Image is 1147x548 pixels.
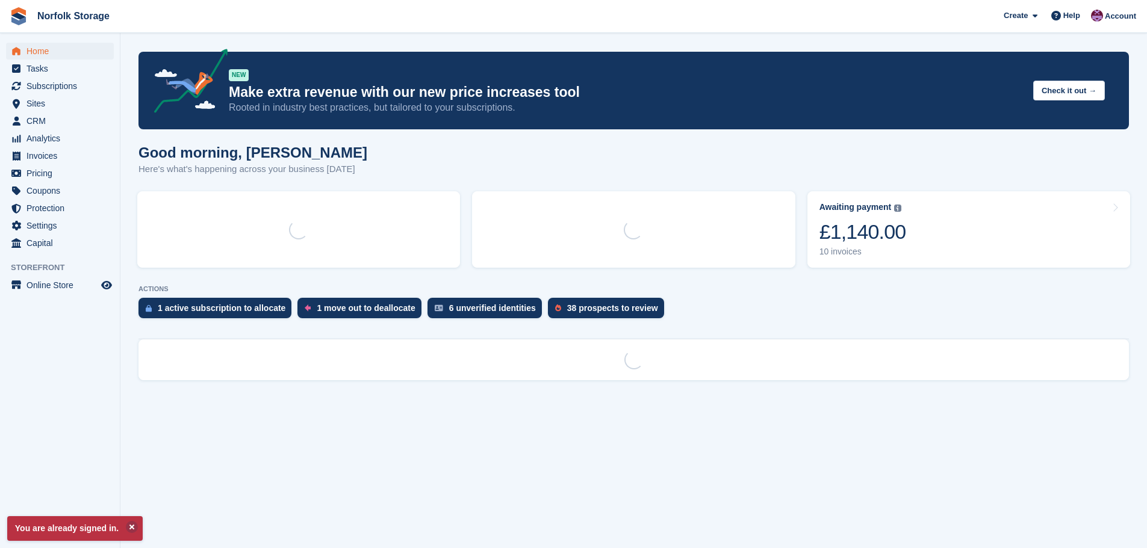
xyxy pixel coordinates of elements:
[894,205,901,212] img: icon-info-grey-7440780725fd019a000dd9b08b2336e03edf1995a4989e88bcd33f0948082b44.svg
[138,285,1129,293] p: ACTIONS
[138,298,297,324] a: 1 active subscription to allocate
[26,43,99,60] span: Home
[6,112,114,129] a: menu
[7,516,143,541] p: You are already signed in.
[6,277,114,294] a: menu
[6,78,114,94] a: menu
[6,235,114,251] a: menu
[6,95,114,112] a: menu
[26,200,99,217] span: Protection
[6,147,114,164] a: menu
[317,303,415,313] div: 1 move out to deallocate
[1004,10,1028,22] span: Create
[26,78,99,94] span: Subscriptions
[435,304,443,312] img: verify_identity-adf6edd0f0f0b5bbfe63781bf79b02c33cf7c696d77639b501bdc392416b5a36.svg
[6,60,114,77] a: menu
[146,304,152,312] img: active_subscription_to_allocate_icon-d502201f5373d7db506a760aba3b589e785aa758c864c3986d89f69b8ff3...
[819,247,906,257] div: 10 invoices
[26,60,99,77] span: Tasks
[567,303,658,313] div: 38 prospects to review
[819,202,892,212] div: Awaiting payment
[26,217,99,234] span: Settings
[6,217,114,234] a: menu
[229,101,1024,114] p: Rooted in industry best practices, but tailored to your subscriptions.
[26,165,99,182] span: Pricing
[1091,10,1103,22] img: Jenny Leaver
[548,298,670,324] a: 38 prospects to review
[229,69,249,81] div: NEW
[229,84,1024,101] p: Make extra revenue with our new price increases tool
[26,277,99,294] span: Online Store
[1105,10,1136,22] span: Account
[26,95,99,112] span: Sites
[10,7,28,25] img: stora-icon-8386f47178a22dfd0bd8f6a31ec36ba5ce8667c1dd55bd0f319d3a0aa187defe.svg
[449,303,536,313] div: 6 unverified identities
[26,130,99,147] span: Analytics
[6,165,114,182] a: menu
[305,304,311,312] img: move_outs_to_deallocate_icon-f764333ba52eb49d3ac5e1228854f67142a1ed5810a6f6cc68b1a99e826820c5.svg
[26,182,99,199] span: Coupons
[807,191,1130,268] a: Awaiting payment £1,140.00 10 invoices
[1033,81,1105,100] button: Check it out →
[99,278,114,292] a: Preview store
[819,220,906,244] div: £1,140.00
[555,304,561,312] img: prospect-51fa495bee0391a8d652442698ab0144808aea92771e9ea1ae160a38d050c398.svg
[1063,10,1080,22] span: Help
[33,6,114,26] a: Norfolk Storage
[144,49,228,117] img: price-adjustments-announcement-icon-8257ccfd72463d97f412b2fc003d46551f7dbcb40ab6d574587a9cd5c0d94...
[6,200,114,217] a: menu
[158,303,285,313] div: 1 active subscription to allocate
[26,147,99,164] span: Invoices
[11,262,120,274] span: Storefront
[138,144,367,161] h1: Good morning, [PERSON_NAME]
[427,298,548,324] a: 6 unverified identities
[26,112,99,129] span: CRM
[297,298,427,324] a: 1 move out to deallocate
[6,43,114,60] a: menu
[6,130,114,147] a: menu
[138,162,367,176] p: Here's what's happening across your business [DATE]
[26,235,99,251] span: Capital
[6,182,114,199] a: menu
